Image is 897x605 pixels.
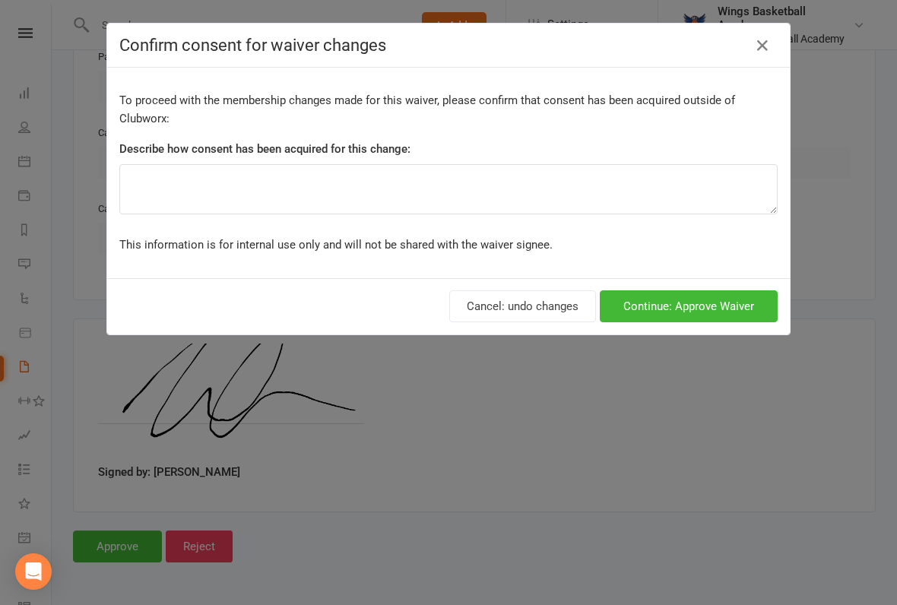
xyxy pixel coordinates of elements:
[750,33,775,58] button: Close
[119,91,778,128] p: To proceed with the membership changes made for this waiver, please confirm that consent has been...
[449,290,596,322] button: Cancel: undo changes
[119,140,410,158] label: Describe how consent has been acquired for this change:
[600,290,778,322] button: Continue: Approve Waiver
[15,553,52,590] div: Open Intercom Messenger
[119,36,386,55] span: Confirm consent for waiver changes
[119,236,778,254] p: This information is for internal use only and will not be shared with the waiver signee.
